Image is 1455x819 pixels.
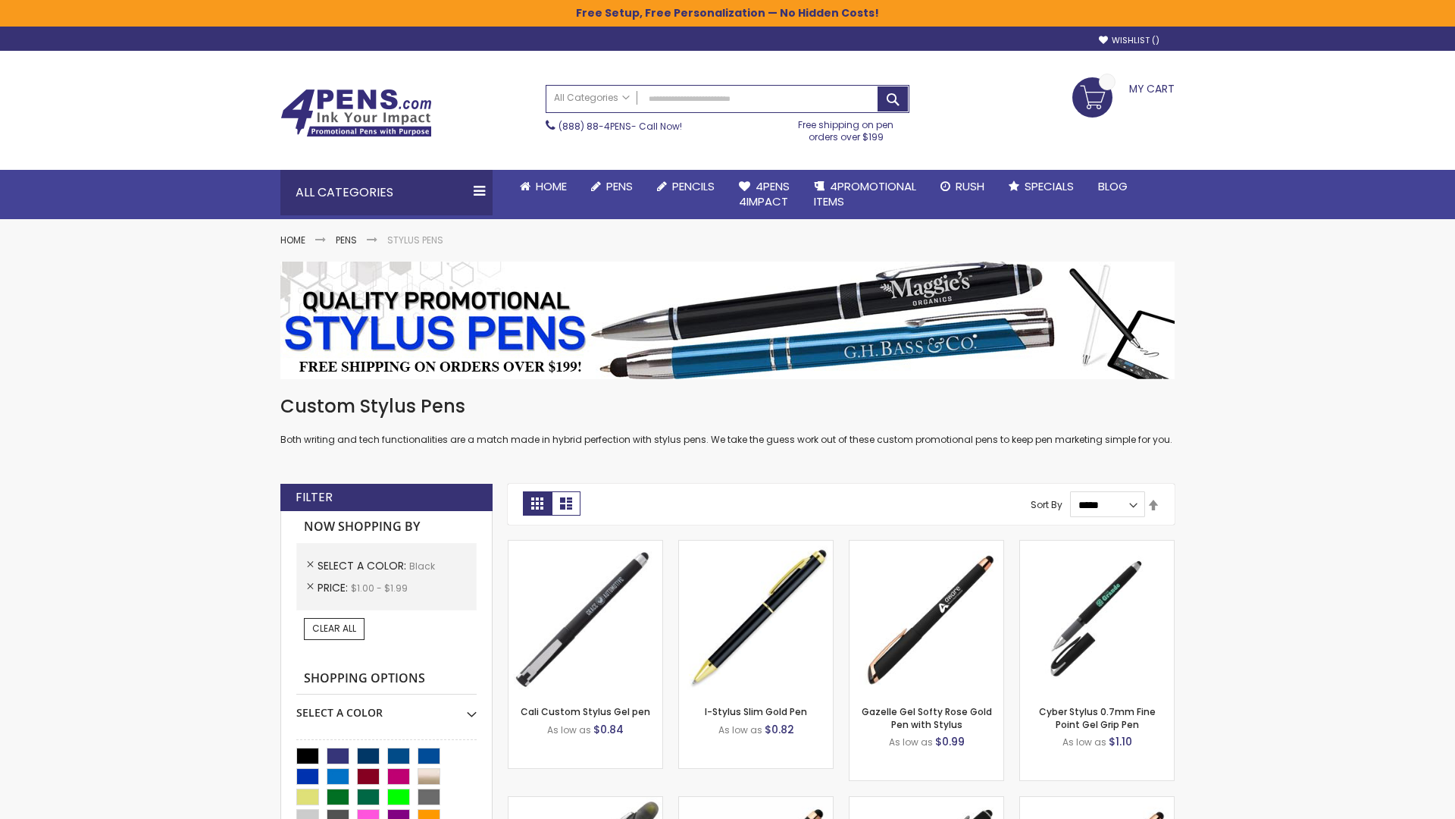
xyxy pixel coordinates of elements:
[312,622,356,635] span: Clear All
[508,170,579,203] a: Home
[727,170,802,219] a: 4Pens4impact
[765,722,794,737] span: $0.82
[579,170,645,203] a: Pens
[536,178,567,194] span: Home
[521,705,650,718] a: Cali Custom Stylus Gel pen
[889,736,933,748] span: As low as
[850,796,1003,809] a: Custom Soft Touch® Metal Pens with Stylus-Black
[1020,796,1174,809] a: Gazelle Gel Softy Rose Gold Pen with Stylus - ColorJet-Black
[523,491,552,516] strong: Grid
[280,170,493,215] div: All Categories
[280,394,1175,419] h1: Custom Stylus Pens
[508,796,662,809] a: Souvenir® Jalan Highlighter Stylus Pen Combo-Black
[606,178,633,194] span: Pens
[1098,178,1128,194] span: Blog
[1025,178,1074,194] span: Specials
[997,170,1086,203] a: Specials
[546,86,637,111] a: All Categories
[336,234,357,246] a: Pens
[318,558,409,573] span: Select A Color
[280,89,432,137] img: 4Pens Custom Pens and Promotional Products
[296,511,477,543] strong: Now Shopping by
[705,705,807,718] a: I-Stylus Slim Gold Pen
[280,262,1175,379] img: Stylus Pens
[1020,541,1174,695] img: Cyber Stylus 0.7mm Fine Point Gel Grip Pen-Black
[956,178,984,194] span: Rush
[1031,498,1062,511] label: Sort By
[1062,736,1106,748] span: As low as
[1039,705,1156,730] a: Cyber Stylus 0.7mm Fine Point Gel Grip Pen
[672,178,715,194] span: Pencils
[802,170,928,219] a: 4PROMOTIONALITEMS
[679,541,833,695] img: I-Stylus Slim Gold-Black
[387,234,443,246] strong: Stylus Pens
[928,170,997,203] a: Rush
[679,796,833,809] a: Islander Softy Rose Gold Gel Pen with Stylus-Black
[296,489,333,506] strong: Filter
[296,695,477,720] div: Select A Color
[318,580,351,595] span: Price
[850,540,1003,553] a: Gazelle Gel Softy Rose Gold Pen with Stylus-Black
[296,663,477,695] strong: Shopping Options
[554,92,630,104] span: All Categories
[508,541,662,695] img: Cali Custom Stylus Gel pen-Black
[593,722,624,737] span: $0.84
[280,234,305,246] a: Home
[508,540,662,553] a: Cali Custom Stylus Gel pen-Black
[559,120,682,133] span: - Call Now!
[862,705,992,730] a: Gazelle Gel Softy Rose Gold Pen with Stylus
[850,541,1003,695] img: Gazelle Gel Softy Rose Gold Pen with Stylus-Black
[718,723,762,736] span: As low as
[935,734,965,749] span: $0.99
[1099,35,1159,46] a: Wishlist
[280,394,1175,447] div: Both writing and tech functionalities are a match made in hybrid perfection with stylus pens. We ...
[547,723,591,736] span: As low as
[1086,170,1140,203] a: Blog
[645,170,727,203] a: Pencils
[409,560,435,573] span: Black
[783,113,910,143] div: Free shipping on pen orders over $199
[679,540,833,553] a: I-Stylus Slim Gold-Black
[814,178,916,209] span: 4PROMOTIONAL ITEMS
[1109,734,1132,749] span: $1.10
[304,618,365,639] a: Clear All
[351,582,408,595] span: $1.00 - $1.99
[1020,540,1174,553] a: Cyber Stylus 0.7mm Fine Point Gel Grip Pen-Black
[739,178,790,209] span: 4Pens 4impact
[559,120,631,133] a: (888) 88-4PENS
